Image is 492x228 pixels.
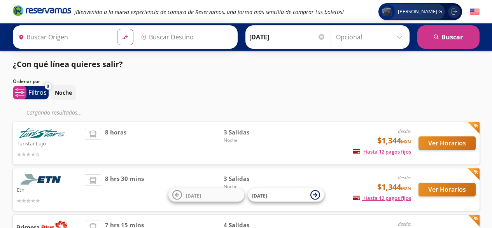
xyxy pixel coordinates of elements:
[17,128,67,138] img: Turistar Lujo
[418,136,476,150] button: Ver Horarios
[13,58,123,70] p: ¿Con qué línea quieres salir?
[418,183,476,196] button: Ver Horarios
[28,88,47,97] p: Filtros
[448,5,460,18] button: Cerrar sesión
[398,128,411,134] em: desde:
[377,135,411,147] span: $1,344
[15,27,111,47] input: Buscar Origen
[224,128,278,137] span: 3 Salidas
[249,27,326,47] input: Elegir Fecha
[401,185,411,191] small: MXN
[417,25,480,49] button: Buscar
[138,27,233,47] input: Buscar Destino
[168,188,244,202] button: [DATE]
[353,148,411,155] span: Hasta 12 pagos fijos
[26,109,82,116] em: Cargando resultados ...
[17,138,81,148] p: Turistar Lujo
[336,27,406,47] input: Opcional
[105,128,126,159] span: 8 horas
[55,88,72,97] p: Noche
[51,85,76,100] button: Noche
[401,139,411,145] small: MXN
[105,174,144,205] span: 8 hrs 30 mins
[470,7,480,17] button: English
[74,8,344,16] em: ¡Bienvenido a la nueva experiencia de compra de Reservamos, una forma más sencilla de comprar tus...
[13,86,49,99] button: 0Filtros
[13,5,71,19] a: Brand Logo
[13,78,40,85] p: Ordenar por
[17,174,67,185] img: Etn
[13,5,71,16] i: Brand Logo
[224,183,278,190] span: Noche
[398,174,411,181] em: desde:
[47,83,49,90] span: 0
[377,181,411,193] span: $1,344
[224,137,278,144] span: Noche
[395,8,445,16] span: [PERSON_NAME] G
[186,192,201,199] span: [DATE]
[353,194,411,201] span: Hasta 12 pagos fijos
[17,185,81,194] p: Etn
[248,188,324,202] button: [DATE]
[224,174,278,183] span: 3 Salidas
[252,192,267,199] span: [DATE]
[398,221,411,227] em: desde:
